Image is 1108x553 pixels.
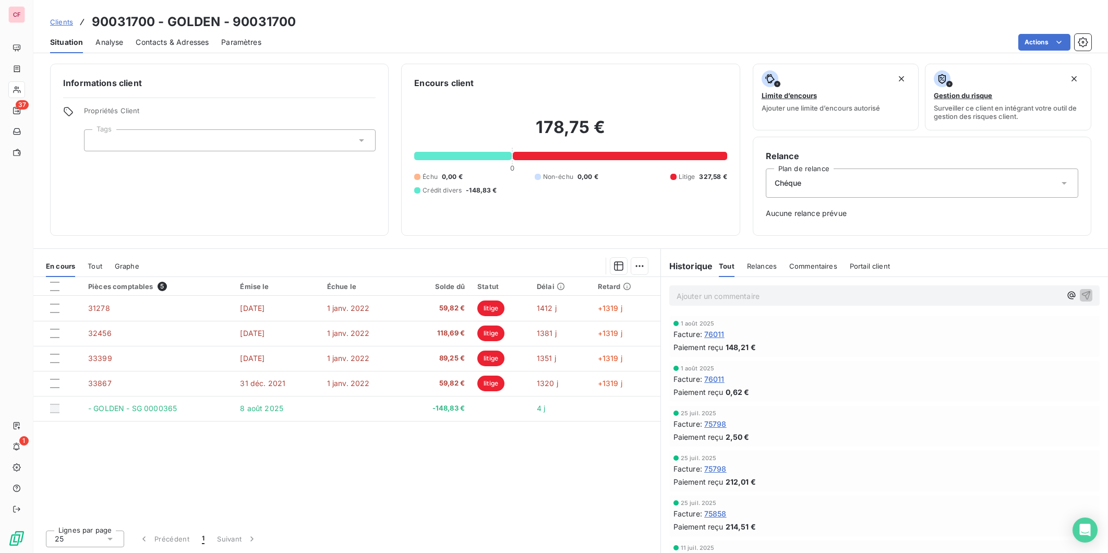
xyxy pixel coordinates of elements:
[410,303,465,314] span: 59,82 €
[466,186,497,195] span: -148,83 €
[679,172,695,182] span: Litige
[789,262,837,270] span: Commentaires
[8,102,25,119] a: 37
[63,77,376,89] h6: Informations client
[410,403,465,414] span: -148,83 €
[477,282,524,291] div: Statut
[726,431,750,442] span: 2,50 €
[50,37,83,47] span: Situation
[327,282,398,291] div: Échue le
[537,304,557,312] span: 1412 j
[410,282,465,291] div: Solde dû
[681,410,717,416] span: 25 juil. 2025
[726,342,756,353] span: 148,21 €
[240,282,314,291] div: Émise le
[240,354,264,363] span: [DATE]
[537,379,558,388] span: 1320 j
[681,545,715,551] span: 11 juil. 2025
[673,329,702,340] span: Facture :
[95,37,123,47] span: Analyse
[240,379,285,388] span: 31 déc. 2021
[88,304,110,312] span: 31278
[577,172,598,182] span: 0,00 €
[850,262,890,270] span: Portail client
[93,136,101,145] input: Ajouter une valeur
[598,282,654,291] div: Retard
[537,404,545,413] span: 4 j
[681,500,717,506] span: 25 juil. 2025
[202,534,204,544] span: 1
[673,521,724,532] span: Paiement reçu
[8,6,25,23] div: CF
[423,172,438,182] span: Échu
[423,186,462,195] span: Crédit divers
[16,100,29,110] span: 37
[934,104,1082,121] span: Surveiller ce client en intégrant votre outil de gestion des risques client.
[726,521,756,532] span: 214,51 €
[704,508,727,519] span: 75858
[158,282,167,291] span: 5
[84,106,376,121] span: Propriétés Client
[1073,518,1098,543] div: Open Intercom Messenger
[934,91,992,100] span: Gestion du risque
[598,354,622,363] span: +1319 j
[753,64,919,130] button: Limite d’encoursAjouter une limite d’encours autorisé
[19,436,29,446] span: 1
[747,262,777,270] span: Relances
[775,178,802,188] span: Chéque
[661,260,713,272] h6: Historique
[115,262,139,270] span: Graphe
[726,387,750,398] span: 0,62 €
[766,150,1078,162] h6: Relance
[704,374,725,384] span: 76011
[442,172,463,182] span: 0,00 €
[8,530,25,547] img: Logo LeanPay
[240,404,283,413] span: 8 août 2025
[221,37,261,47] span: Paramètres
[327,329,370,338] span: 1 janv. 2022
[327,354,370,363] span: 1 janv. 2022
[704,329,725,340] span: 76011
[327,304,370,312] span: 1 janv. 2022
[726,476,756,487] span: 212,01 €
[88,262,102,270] span: Tout
[136,37,209,47] span: Contacts & Adresses
[211,528,263,550] button: Suivant
[673,374,702,384] span: Facture :
[88,379,112,388] span: 33867
[196,528,211,550] button: 1
[88,282,227,291] div: Pièces comptables
[673,463,702,474] span: Facture :
[598,304,622,312] span: +1319 j
[673,431,724,442] span: Paiement reçu
[88,404,177,413] span: - GOLDEN - SG 0000365
[598,379,622,388] span: +1319 j
[55,534,64,544] span: 25
[762,104,880,112] span: Ajouter une limite d’encours autorisé
[598,329,622,338] span: +1319 j
[133,528,196,550] button: Précédent
[537,282,585,291] div: Délai
[88,354,112,363] span: 33399
[477,300,504,316] span: litige
[240,304,264,312] span: [DATE]
[88,329,112,338] span: 32456
[762,91,817,100] span: Limite d’encours
[414,77,474,89] h6: Encours client
[681,455,717,461] span: 25 juil. 2025
[1018,34,1070,51] button: Actions
[410,328,465,339] span: 118,69 €
[681,320,715,327] span: 1 août 2025
[537,329,557,338] span: 1381 j
[766,208,1078,219] span: Aucune relance prévue
[699,172,727,182] span: 327,58 €
[673,342,724,353] span: Paiement reçu
[327,379,370,388] span: 1 janv. 2022
[46,262,75,270] span: En cours
[410,378,465,389] span: 59,82 €
[92,13,296,31] h3: 90031700 - GOLDEN - 90031700
[537,354,556,363] span: 1351 j
[673,476,724,487] span: Paiement reçu
[673,387,724,398] span: Paiement reçu
[510,164,514,172] span: 0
